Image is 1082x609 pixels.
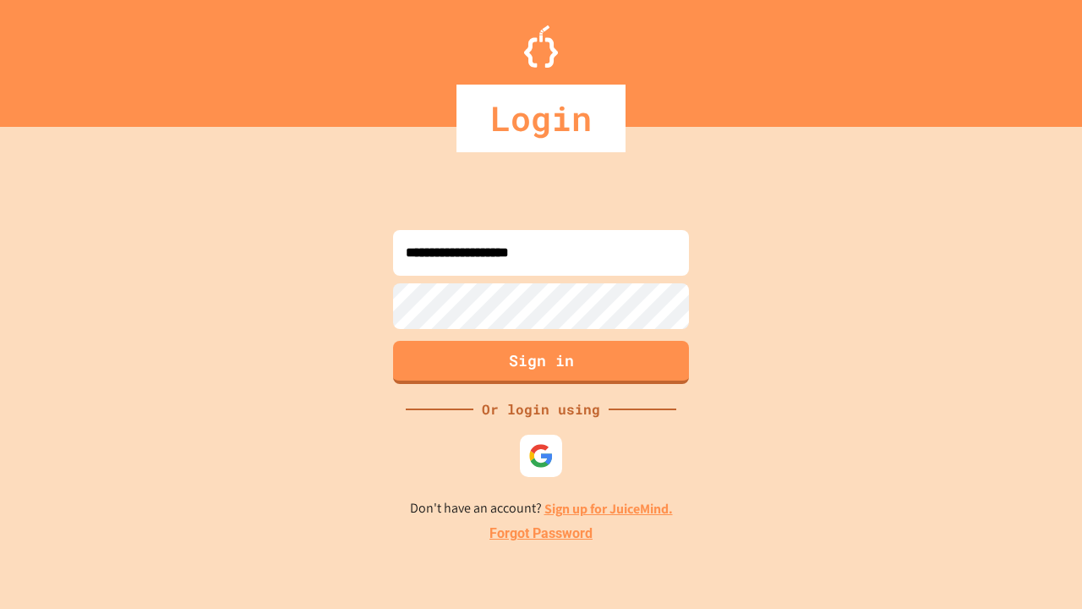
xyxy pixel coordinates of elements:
button: Sign in [393,341,689,384]
p: Don't have an account? [410,498,673,519]
a: Forgot Password [489,524,593,544]
iframe: chat widget [1011,541,1065,592]
a: Sign up for JuiceMind. [544,500,673,518]
img: Logo.svg [524,25,558,68]
div: Login [456,85,626,152]
img: google-icon.svg [528,443,554,469]
div: Or login using [473,399,609,420]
